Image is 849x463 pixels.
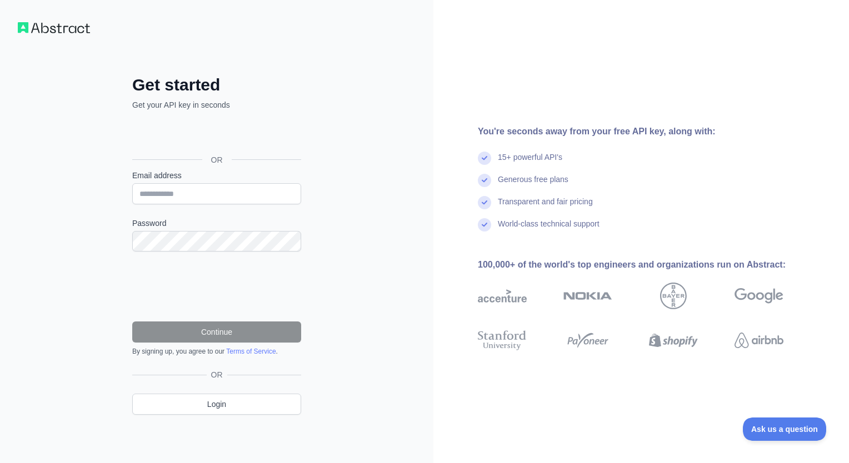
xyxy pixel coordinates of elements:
[132,218,301,229] label: Password
[498,174,568,196] div: Generous free plans
[649,328,698,353] img: shopify
[735,283,783,309] img: google
[478,152,491,165] img: check mark
[478,258,819,271] div: 100,000+ of the world's top engineers and organizations run on Abstract:
[660,283,687,309] img: bayer
[132,321,301,343] button: Continue
[498,218,600,240] div: World-class technical support
[207,369,227,380] span: OR
[132,99,301,110] p: Get your API key in seconds
[478,283,527,309] img: accenture
[18,22,90,33] img: Workflow
[132,75,301,95] h2: Get started
[132,394,301,415] a: Login
[498,196,593,218] div: Transparent and fair pricing
[478,125,819,138] div: You're seconds away from your free API key, along with:
[132,265,301,308] iframe: reCAPTCHA
[202,154,232,165] span: OR
[127,123,304,147] iframe: Sign in with Google Button
[498,152,562,174] div: 15+ powerful API's
[226,348,276,355] a: Terms of Service
[478,328,527,353] img: stanford university
[563,328,612,353] img: payoneer
[478,218,491,231] img: check mark
[132,347,301,356] div: By signing up, you agree to our .
[132,170,301,181] label: Email address
[478,196,491,209] img: check mark
[743,417,827,441] iframe: Toggle Customer Support
[735,328,783,353] img: airbnb
[563,283,612,309] img: nokia
[478,174,491,187] img: check mark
